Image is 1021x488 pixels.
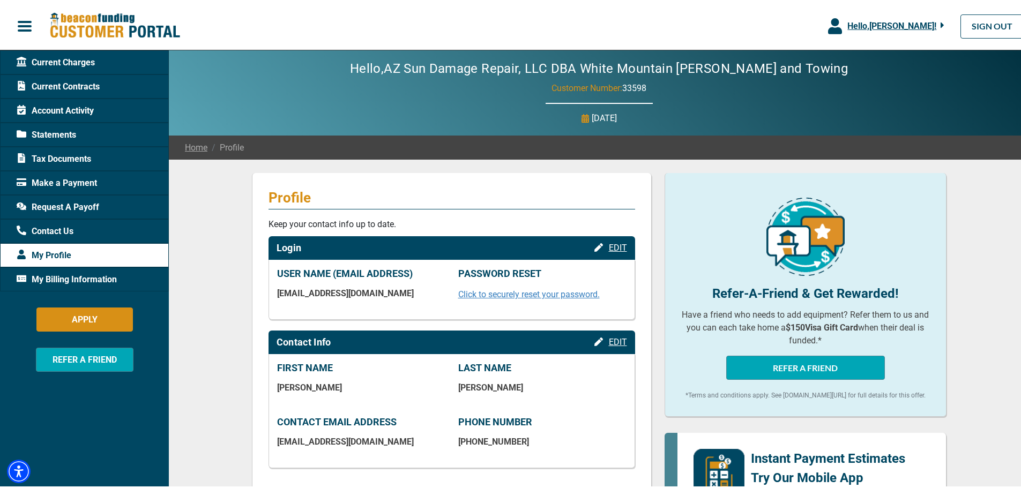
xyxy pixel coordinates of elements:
[277,334,331,346] h2: Contact Info
[609,241,627,251] span: EDIT
[277,414,445,426] p: CONTACT EMAIL ADDRESS
[277,240,302,252] h2: Login
[681,282,930,301] p: Refer-A-Friend & Get Rewarded!
[17,247,71,260] span: My Profile
[609,335,627,345] span: EDIT
[751,466,905,485] p: Try Our Mobile App
[681,388,930,398] p: *Terms and conditions apply. See [DOMAIN_NAME][URL] for full details for this offer.
[277,360,445,372] p: FIRST NAME
[277,266,445,277] p: USER NAME (EMAIL ADDRESS)
[766,196,845,274] img: refer-a-friend-icon.png
[36,346,133,370] button: REFER A FRIEND
[458,360,627,372] p: LAST NAME
[207,139,244,152] span: Profile
[847,19,936,29] span: Hello, [PERSON_NAME] !
[185,139,207,152] a: Home
[277,380,445,391] p: [PERSON_NAME]
[458,414,627,426] p: PHONE NUMBER
[622,81,646,91] span: 33598
[458,266,627,277] p: PASSWORD RESET
[17,175,97,187] span: Make a Payment
[17,54,95,67] span: Current Charges
[458,434,627,445] p: [PHONE_NUMBER]
[592,110,617,123] p: [DATE]
[277,434,445,445] p: [EMAIL_ADDRESS][DOMAIN_NAME]
[17,271,117,284] span: My Billing Information
[318,59,880,74] h2: Hello, AZ Sun Damage Repair, LLC DBA White Mountain [PERSON_NAME] and Towing
[458,380,627,391] p: [PERSON_NAME]
[726,354,885,378] button: REFER A FRIEND
[17,78,100,91] span: Current Contracts
[552,81,622,91] span: Customer Number:
[49,10,180,37] img: Beacon Funding Customer Portal Logo
[17,199,99,212] span: Request A Payoff
[681,306,930,345] p: Have a friend who needs to add equipment? Refer them to us and you can each take home a when thei...
[458,287,600,297] a: Click to securely reset your password.
[36,305,133,329] button: APPLY
[17,151,91,163] span: Tax Documents
[786,320,858,331] b: $150 Visa Gift Card
[7,457,31,481] div: Accessibility Menu
[17,126,76,139] span: Statements
[17,223,73,236] span: Contact Us
[269,216,635,229] p: Keep your contact info up to date.
[17,102,94,115] span: Account Activity
[269,187,635,204] p: Profile
[277,286,445,296] p: [EMAIL_ADDRESS][DOMAIN_NAME]
[751,447,905,466] p: Instant Payment Estimates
